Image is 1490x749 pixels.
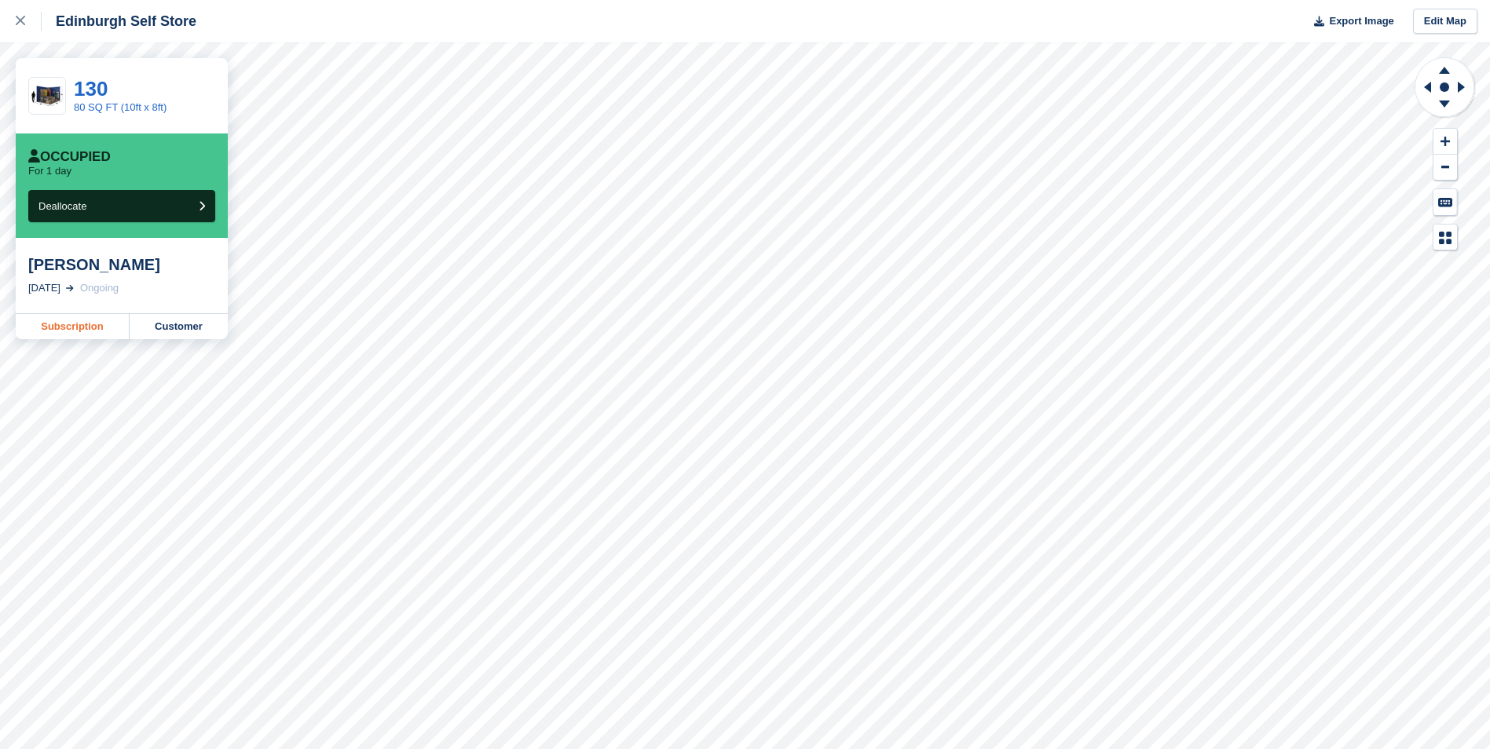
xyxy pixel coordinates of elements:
div: [DATE] [28,280,60,296]
span: Export Image [1329,13,1393,29]
button: Zoom In [1433,129,1457,155]
a: Customer [130,314,228,339]
button: Deallocate [28,190,215,222]
button: Map Legend [1433,225,1457,250]
p: For 1 day [28,165,71,177]
div: [PERSON_NAME] [28,255,215,274]
img: arrow-right-light-icn-cde0832a797a2874e46488d9cf13f60e5c3a73dbe684e267c42b8395dfbc2abf.svg [66,285,74,291]
a: Edit Map [1413,9,1477,35]
button: Keyboard Shortcuts [1433,189,1457,215]
div: Occupied [28,149,111,165]
div: Edinburgh Self Store [42,12,196,31]
a: 80 SQ FT (10ft x 8ft) [74,101,167,113]
img: 80-sqft-container.jpg [29,82,65,110]
button: Zoom Out [1433,155,1457,181]
span: Deallocate [38,200,86,212]
div: Ongoing [80,280,119,296]
a: 130 [74,77,108,100]
a: Subscription [16,314,130,339]
button: Export Image [1305,9,1394,35]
